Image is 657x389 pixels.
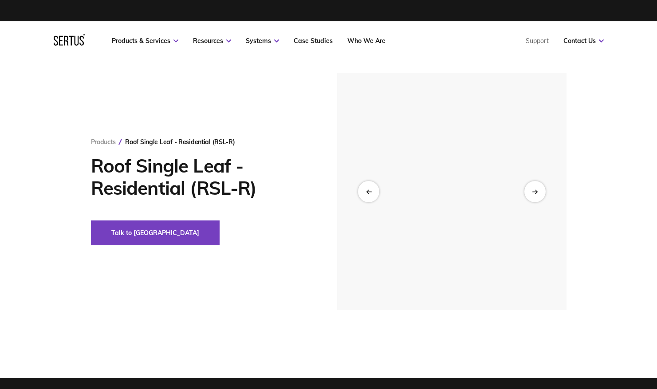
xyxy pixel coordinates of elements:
[91,138,116,146] a: Products
[563,37,604,45] a: Contact Us
[294,37,333,45] a: Case Studies
[526,37,549,45] a: Support
[347,37,386,45] a: Who We Are
[112,37,178,45] a: Products & Services
[91,220,220,245] button: Talk to [GEOGRAPHIC_DATA]
[91,155,311,199] h1: Roof Single Leaf - Residential (RSL-R)
[193,37,231,45] a: Resources
[246,37,279,45] a: Systems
